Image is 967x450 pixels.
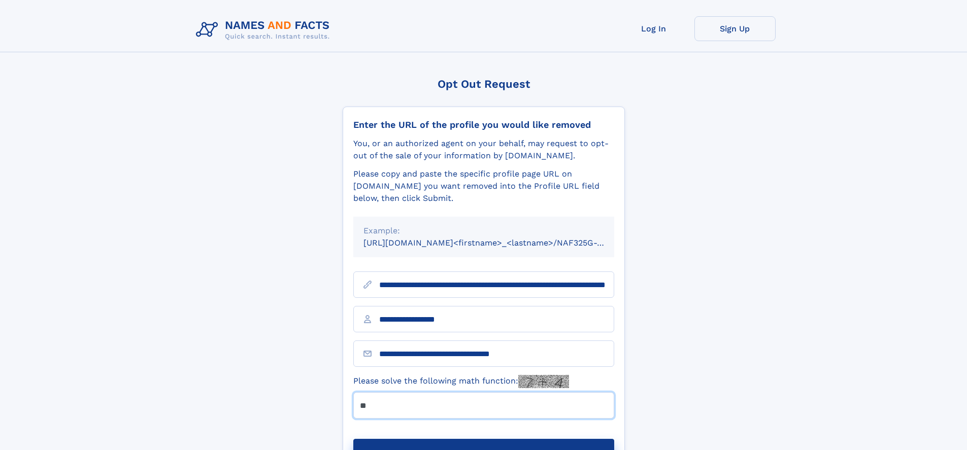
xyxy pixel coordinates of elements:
[343,78,625,90] div: Opt Out Request
[353,375,569,388] label: Please solve the following math function:
[363,238,633,248] small: [URL][DOMAIN_NAME]<firstname>_<lastname>/NAF325G-xxxxxxxx
[613,16,694,41] a: Log In
[353,119,614,130] div: Enter the URL of the profile you would like removed
[363,225,604,237] div: Example:
[694,16,776,41] a: Sign Up
[353,168,614,204] div: Please copy and paste the specific profile page URL on [DOMAIN_NAME] you want removed into the Pr...
[353,137,614,162] div: You, or an authorized agent on your behalf, may request to opt-out of the sale of your informatio...
[192,16,338,44] img: Logo Names and Facts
